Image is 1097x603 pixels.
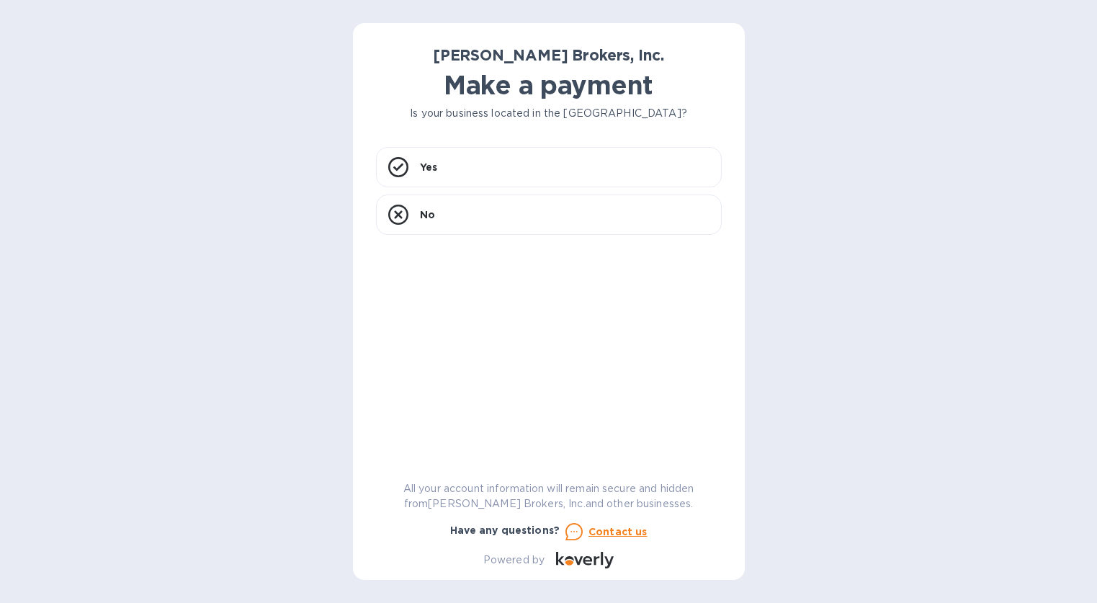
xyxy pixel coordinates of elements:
p: All your account information will remain secure and hidden from [PERSON_NAME] Brokers, Inc. and o... [376,481,722,512]
p: Yes [420,160,437,174]
p: Powered by [483,553,545,568]
b: [PERSON_NAME] Brokers, Inc. [433,46,664,64]
b: Have any questions? [450,524,560,536]
p: No [420,207,435,222]
u: Contact us [588,526,648,537]
h1: Make a payment [376,70,722,100]
p: Is your business located in the [GEOGRAPHIC_DATA]? [376,106,722,121]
